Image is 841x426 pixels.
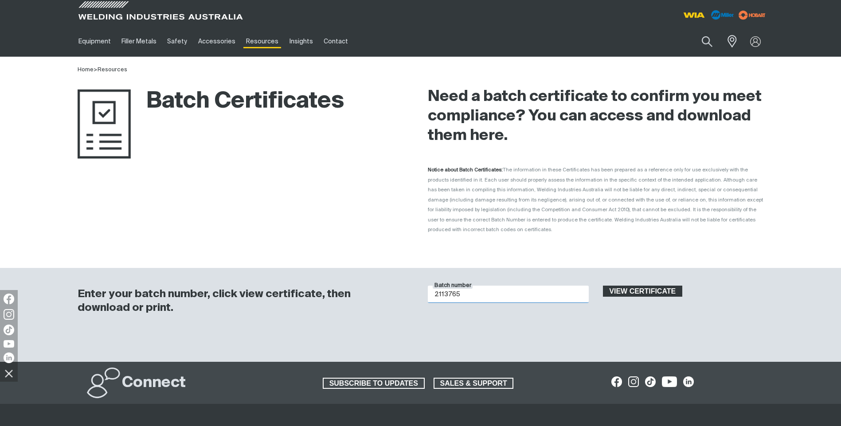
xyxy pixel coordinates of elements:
[428,167,763,232] span: The information in these Certificates has been prepared as a reference only for use exclusively w...
[193,26,241,57] a: Accessories
[78,287,405,315] h3: Enter your batch number, click view certificate, then download or print.
[4,352,14,363] img: LinkedIn
[98,67,127,73] a: Resources
[434,378,513,389] span: SALES & SUPPORT
[94,67,98,73] span: >
[4,340,14,348] img: YouTube
[603,286,683,297] button: View certificate
[116,26,162,57] a: Filler Metals
[604,286,682,297] span: View certificate
[4,294,14,304] img: Facebook
[1,366,16,381] img: hide socials
[162,26,192,57] a: Safety
[73,26,116,57] a: Equipment
[73,26,595,57] nav: Main
[681,31,722,52] input: Product name or item number...
[434,378,514,389] a: SALES & SUPPORT
[4,325,14,335] img: TikTok
[78,87,344,116] h1: Batch Certificates
[324,378,424,389] span: SUBSCRIBE TO UPDATES
[428,167,503,172] strong: Notice about Batch Certificates:
[692,31,722,52] button: Search products
[241,26,284,57] a: Resources
[78,67,94,73] a: Home
[284,26,318,57] a: Insights
[122,373,186,393] h2: Connect
[4,309,14,320] img: Instagram
[318,26,353,57] a: Contact
[736,8,768,22] img: miller
[323,378,425,389] a: SUBSCRIBE TO UPDATES
[428,87,764,146] h2: Need a batch certificate to confirm you meet compliance? You can access and download them here.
